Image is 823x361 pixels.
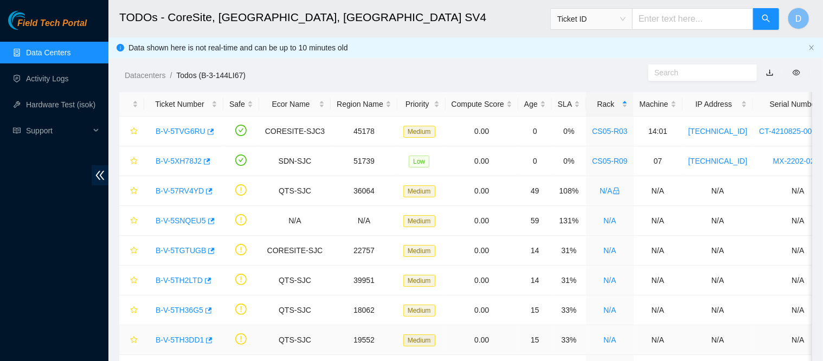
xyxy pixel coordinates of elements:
[130,306,138,315] span: star
[125,272,138,289] button: star
[331,176,397,206] td: 36064
[603,246,616,255] a: N/A
[403,185,435,197] span: Medium
[683,266,754,295] td: N/A
[259,176,331,206] td: QTS-SJC
[634,206,683,236] td: N/A
[156,276,203,285] a: B-V-5TH2LTD
[634,117,683,146] td: 14:01
[788,8,809,29] button: D
[603,336,616,344] a: N/A
[331,325,397,355] td: 19552
[26,74,69,83] a: Activity Logs
[552,266,586,295] td: 31%
[552,146,586,176] td: 0%
[762,14,770,24] span: search
[409,156,429,167] span: Low
[156,127,205,136] a: B-V-5TVG6RU
[125,152,138,170] button: star
[125,123,138,140] button: star
[446,236,518,266] td: 0.00
[403,334,435,346] span: Medium
[259,266,331,295] td: QTS-SJC
[518,325,552,355] td: 15
[683,236,754,266] td: N/A
[235,154,247,166] span: check-circle
[156,157,202,165] a: B-V-5XH78J2
[613,187,620,195] span: lock
[603,276,616,285] a: N/A
[808,44,815,51] button: close
[446,295,518,325] td: 0.00
[518,176,552,206] td: 49
[403,275,435,287] span: Medium
[92,165,108,185] span: double-left
[331,266,397,295] td: 39951
[766,68,774,77] a: download
[13,127,21,134] span: read
[634,266,683,295] td: N/A
[331,117,397,146] td: 45178
[156,216,206,225] a: B-V-5SNQEU5
[683,295,754,325] td: N/A
[592,157,627,165] a: CS05-R09
[8,20,87,34] a: Akamai TechnologiesField Tech Portal
[259,117,331,146] td: CORESITE-SJC3
[17,18,87,29] span: Field Tech Portal
[259,146,331,176] td: SDN-SJC
[634,146,683,176] td: 07
[603,306,616,314] a: N/A
[557,11,626,27] span: Ticket ID
[683,206,754,236] td: N/A
[130,336,138,345] span: star
[125,301,138,319] button: star
[331,146,397,176] td: 51739
[634,295,683,325] td: N/A
[592,127,627,136] a: CS05-R03
[552,117,586,146] td: 0%
[683,325,754,355] td: N/A
[518,295,552,325] td: 15
[235,125,247,136] span: check-circle
[758,64,782,81] button: download
[259,236,331,266] td: CORESITE-SJC
[403,215,435,227] span: Medium
[235,214,247,225] span: exclamation-circle
[793,69,800,76] span: eye
[552,325,586,355] td: 33%
[125,331,138,349] button: star
[235,333,247,345] span: exclamation-circle
[808,44,815,51] span: close
[125,182,138,199] button: star
[235,244,247,255] span: exclamation-circle
[156,306,203,314] a: B-V-5TH36G5
[654,67,742,79] input: Search
[683,176,754,206] td: N/A
[331,236,397,266] td: 22757
[235,304,247,315] span: exclamation-circle
[259,325,331,355] td: QTS-SJC
[26,120,90,141] span: Support
[259,206,331,236] td: N/A
[130,157,138,166] span: star
[689,157,748,165] a: [TECHNICAL_ID]
[446,146,518,176] td: 0.00
[446,266,518,295] td: 0.00
[518,117,552,146] td: 0
[130,217,138,225] span: star
[170,71,172,80] span: /
[235,274,247,285] span: exclamation-circle
[552,176,586,206] td: 108%
[552,295,586,325] td: 33%
[403,305,435,317] span: Medium
[156,336,204,344] a: B-V-5TH3DD1
[552,236,586,266] td: 31%
[156,186,204,195] a: B-V-57RV4YD
[600,186,620,195] a: N/Alock
[518,206,552,236] td: 59
[753,8,779,30] button: search
[634,325,683,355] td: N/A
[130,187,138,196] span: star
[446,206,518,236] td: 0.00
[403,126,435,138] span: Medium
